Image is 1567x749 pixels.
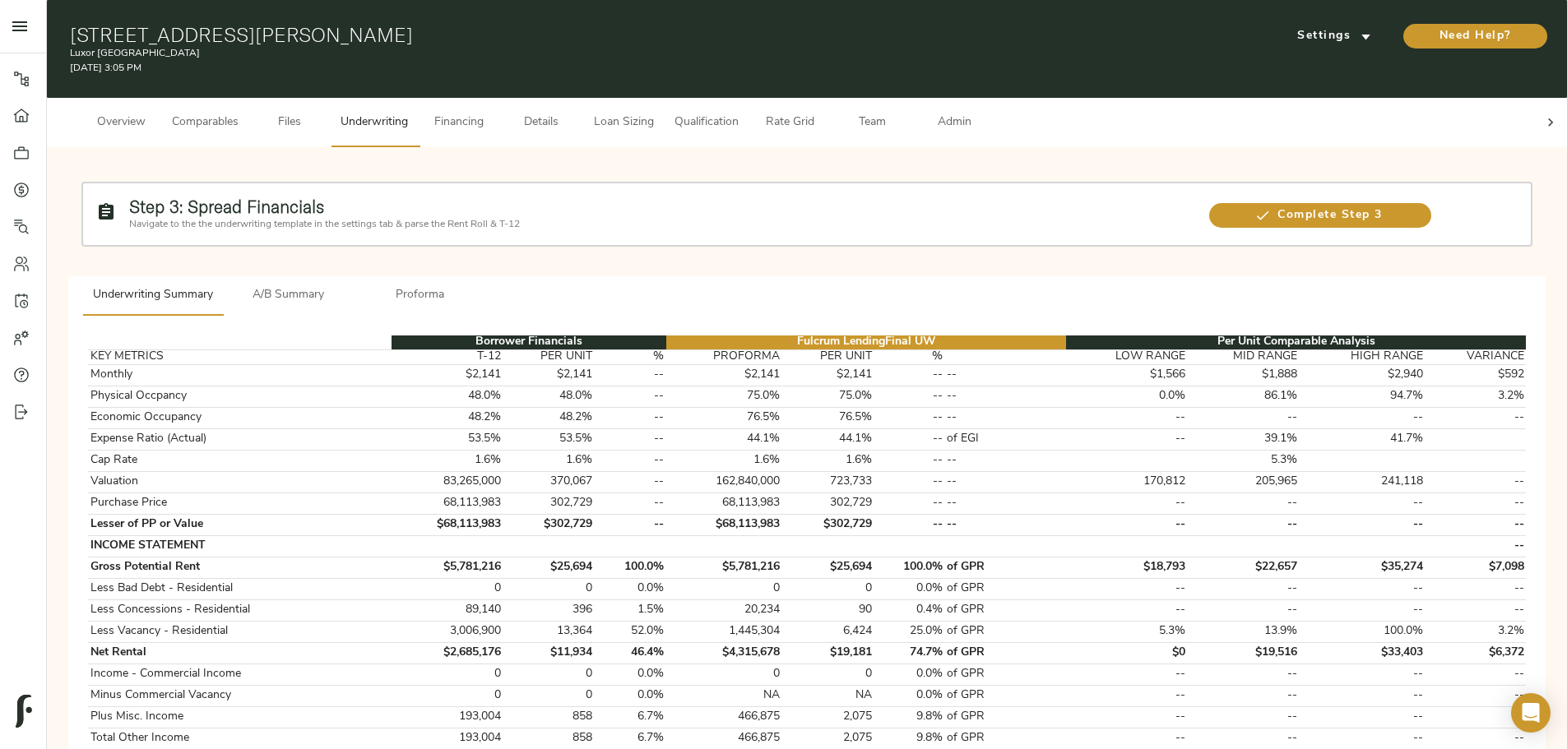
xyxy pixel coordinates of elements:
[341,113,408,133] span: Underwriting
[874,663,945,685] td: 0.0%
[503,599,595,621] td: 396
[392,728,503,749] td: 193,004
[666,557,782,578] td: $5,781,216
[503,514,595,535] td: $302,729
[595,349,666,364] th: %
[70,46,1053,61] p: Luxor [GEOGRAPHIC_DATA]
[172,113,239,133] span: Comparables
[1209,203,1430,228] button: Complete Step 3
[666,364,782,386] td: $2,141
[88,407,392,428] td: Economic Occupancy
[503,685,595,706] td: 0
[874,578,945,599] td: 0.0%
[1066,514,1187,535] td: --
[666,386,782,407] td: 75.0%
[595,407,666,428] td: --
[666,621,782,642] td: 1,445,304
[592,113,655,133] span: Loan Sizing
[666,663,782,685] td: 0
[503,557,595,578] td: $25,694
[503,364,595,386] td: $2,141
[1300,685,1425,706] td: --
[874,706,945,728] td: 9.8%
[945,364,1066,386] td: --
[945,557,1066,578] td: of GPR
[90,113,152,133] span: Overview
[1425,471,1526,492] td: --
[1300,621,1425,642] td: 100.0%
[666,685,782,706] td: NA
[1300,642,1425,663] td: $33,403
[88,428,392,450] td: Expense Ratio (Actual)
[782,728,874,749] td: 2,075
[392,428,503,450] td: 53.5%
[88,364,392,386] td: Monthly
[93,285,213,306] span: Underwriting Summary
[945,514,1066,535] td: --
[1300,578,1425,599] td: --
[1300,492,1425,514] td: --
[595,492,666,514] td: --
[88,349,392,364] th: KEY METRICS
[1425,407,1526,428] td: --
[233,285,345,306] span: A/B Summary
[1300,386,1425,407] td: 94.7%
[1066,642,1187,663] td: $0
[88,685,392,706] td: Minus Commercial Vacancy
[1300,407,1425,428] td: --
[1425,557,1526,578] td: $7,098
[945,642,1066,663] td: of GPR
[923,113,985,133] span: Admin
[88,728,392,749] td: Total Other Income
[1425,728,1526,749] td: --
[1188,450,1300,471] td: 5.3%
[1209,206,1430,226] span: Complete Step 3
[392,335,666,350] th: Borrower Financials
[874,728,945,749] td: 9.8%
[1188,364,1300,386] td: $1,888
[945,621,1066,642] td: of GPR
[392,599,503,621] td: 89,140
[1066,492,1187,514] td: --
[782,407,874,428] td: 76.5%
[503,642,595,663] td: $11,934
[782,685,874,706] td: NA
[1188,471,1300,492] td: 205,965
[1300,364,1425,386] td: $2,940
[392,407,503,428] td: 48.2%
[874,450,945,471] td: --
[88,642,392,663] td: Net Rental
[945,599,1066,621] td: of GPR
[392,349,503,364] th: T-12
[595,514,666,535] td: --
[88,663,392,685] td: Income - Commercial Income
[1066,364,1187,386] td: $1,566
[1188,428,1300,450] td: 39.1%
[1188,349,1300,364] th: MID RANGE
[129,217,1192,232] p: Navigate to the the underwriting template in the settings tab & parse the Rent Roll & T-12
[70,61,1053,76] p: [DATE] 3:05 PM
[1300,349,1425,364] th: HIGH RANGE
[1425,685,1526,706] td: --
[1188,407,1300,428] td: --
[88,386,392,407] td: Physical Occpancy
[782,706,874,728] td: 2,075
[258,113,321,133] span: Files
[874,471,945,492] td: --
[428,113,490,133] span: Financing
[782,663,874,685] td: 0
[945,685,1066,706] td: of GPR
[1188,728,1300,749] td: --
[666,492,782,514] td: 68,113,983
[1425,663,1526,685] td: --
[88,492,392,514] td: Purchase Price
[782,642,874,663] td: $19,181
[88,621,392,642] td: Less Vacancy - Residential
[503,492,595,514] td: 302,729
[503,450,595,471] td: 1.6%
[782,514,874,535] td: $302,729
[945,386,1066,407] td: --
[1188,599,1300,621] td: --
[1425,706,1526,728] td: --
[70,23,1053,46] h1: [STREET_ADDRESS][PERSON_NAME]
